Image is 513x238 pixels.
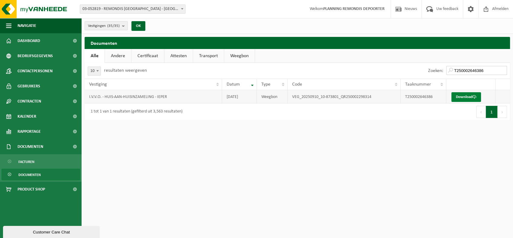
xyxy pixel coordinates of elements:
button: Previous [476,106,486,118]
span: Kalender [18,109,36,124]
label: Zoeken: [428,68,443,73]
span: Code [292,82,302,87]
td: I.V.V.O. - HUIS-AAN-HUISINZAMELING - IEPER [85,90,222,103]
a: Facturen [2,156,80,167]
button: 1 [486,106,498,118]
span: 10 [88,67,101,75]
span: Contactpersonen [18,64,53,79]
span: 03-052819 - REMONDIS WEST-VLAANDEREN - OOSTENDE [80,5,186,14]
td: VEG_20250910_10-873801_QR250002298314 [288,90,401,103]
span: Dashboard [18,33,40,48]
span: Bedrijfsgegevens [18,48,53,64]
a: Download [451,92,481,102]
span: Documenten [18,139,43,154]
span: Navigatie [18,18,36,33]
td: Weegbon [257,90,288,103]
span: Datum [227,82,240,87]
a: Attesten [164,49,193,63]
span: Taaknummer [405,82,431,87]
span: 10 [88,67,101,76]
div: 1 tot 1 van 1 resultaten (gefilterd uit 3,563 resultaten) [88,106,182,117]
td: T250002646386 [401,90,446,103]
a: Weegbon [224,49,255,63]
iframe: chat widget [3,225,101,238]
td: [DATE] [222,90,257,103]
a: Certificaat [131,49,164,63]
a: Documenten [2,169,80,180]
a: Andere [105,49,131,63]
button: OK [131,21,145,31]
span: Vestiging [89,82,107,87]
span: Gebruikers [18,79,40,94]
span: Rapportage [18,124,41,139]
span: Facturen [18,156,34,168]
label: resultaten weergeven [104,68,147,73]
h2: Documenten [85,37,510,49]
count: (35/35) [107,24,120,28]
span: 03-052819 - REMONDIS WEST-VLAANDEREN - OOSTENDE [80,5,185,13]
span: Contracten [18,94,41,109]
span: Vestigingen [88,21,120,31]
a: Transport [193,49,224,63]
span: Type [261,82,270,87]
a: Alle [85,49,105,63]
span: Product Shop [18,182,45,197]
span: Documenten [18,169,41,181]
button: Vestigingen(35/35) [85,21,128,30]
button: Next [498,106,507,118]
strong: PLANNING REMONDIS DEPOORTER [323,7,385,11]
